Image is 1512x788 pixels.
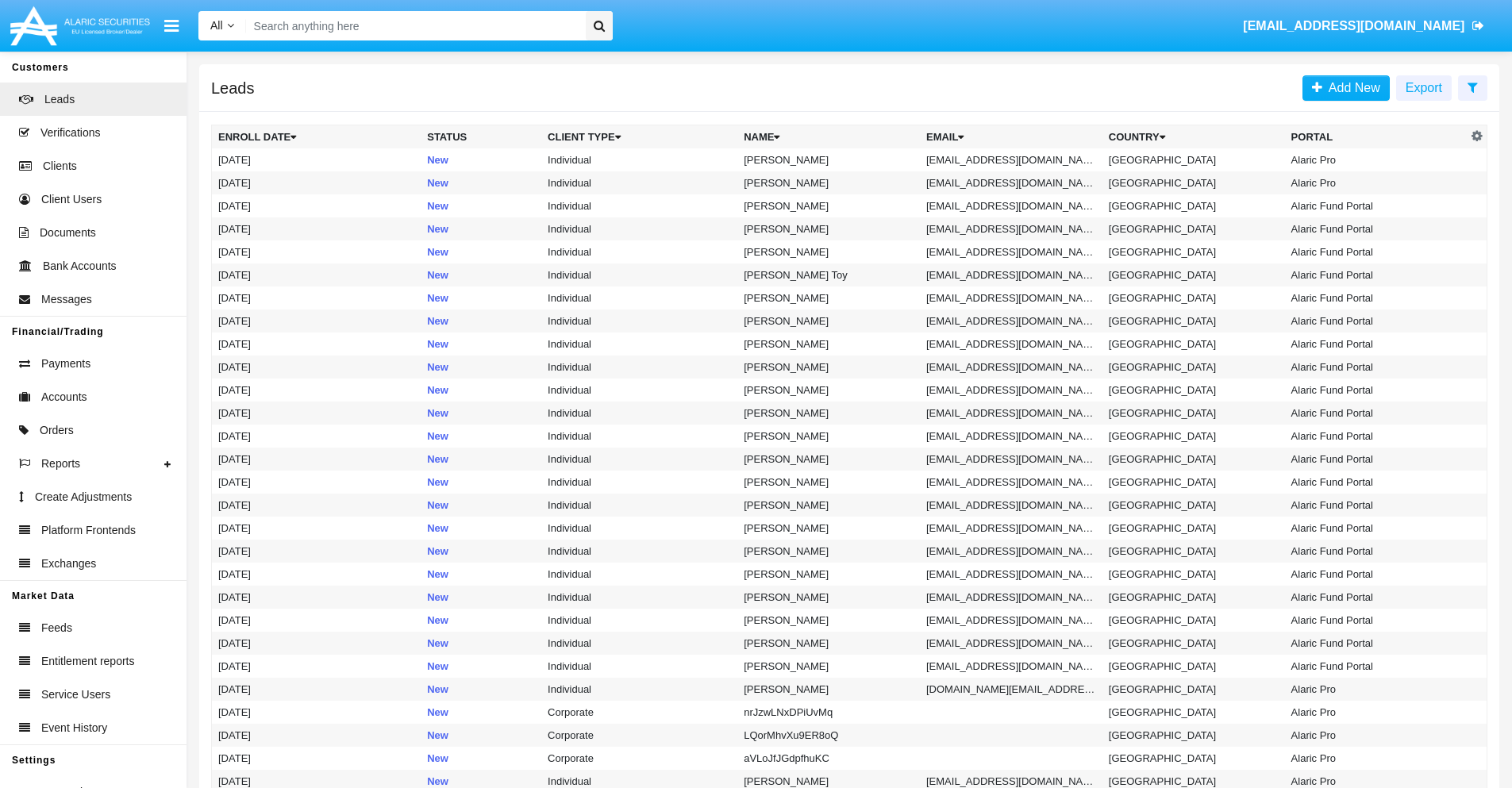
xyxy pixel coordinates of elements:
td: New [421,632,541,655]
td: Individual [541,379,737,402]
td: New [421,471,541,494]
td: New [421,309,541,332]
td: [DATE] [212,356,421,379]
td: [DATE] [212,540,421,563]
td: Individual [541,240,737,263]
td: [PERSON_NAME] [737,171,920,194]
span: Service Users [41,686,110,703]
td: [GEOGRAPHIC_DATA] [1102,194,1285,217]
td: [DATE] [212,402,421,425]
td: Alaric Fund Portal [1285,425,1468,448]
span: Add New [1322,81,1380,94]
td: New [421,332,541,356]
a: [EMAIL_ADDRESS][DOMAIN_NAME] [1236,4,1492,48]
span: Leads [44,91,75,108]
td: Individual [541,217,737,240]
h5: Leads [211,82,255,94]
td: Alaric Fund Portal [1285,494,1468,517]
td: [EMAIL_ADDRESS][DOMAIN_NAME] [920,379,1102,402]
td: New [421,655,541,678]
span: [EMAIL_ADDRESS][DOMAIN_NAME] [1243,19,1464,33]
td: Individual [541,148,737,171]
td: Alaric Pro [1285,148,1468,171]
span: Entitlement reports [41,653,135,670]
td: Alaric Fund Portal [1285,655,1468,678]
td: New [421,379,541,402]
th: Status [421,125,541,149]
td: New [421,263,541,286]
td: [EMAIL_ADDRESS][DOMAIN_NAME] [920,194,1102,217]
td: [DATE] [212,148,421,171]
td: New [421,448,541,471]
td: [DATE] [212,240,421,263]
td: aVLoJfJGdpfhuKC [737,747,920,770]
td: [DATE] [212,332,421,356]
td: [DATE] [212,563,421,586]
td: [EMAIL_ADDRESS][DOMAIN_NAME] [920,655,1102,678]
td: New [421,586,541,609]
th: Enroll Date [212,125,421,149]
td: [PERSON_NAME] [737,402,920,425]
td: [PERSON_NAME] [737,678,920,701]
td: [DATE] [212,309,421,332]
td: [DATE] [212,747,421,770]
td: [PERSON_NAME] [737,356,920,379]
td: [PERSON_NAME] [737,240,920,263]
td: Alaric Fund Portal [1285,448,1468,471]
span: Messages [41,291,92,308]
td: [GEOGRAPHIC_DATA] [1102,425,1285,448]
td: Individual [541,655,737,678]
td: [PERSON_NAME] [737,217,920,240]
th: Country [1102,125,1285,149]
td: New [421,217,541,240]
td: Corporate [541,747,737,770]
td: [GEOGRAPHIC_DATA] [1102,678,1285,701]
td: [GEOGRAPHIC_DATA] [1102,379,1285,402]
td: New [421,563,541,586]
td: New [421,724,541,747]
td: [PERSON_NAME] [737,425,920,448]
td: [DATE] [212,517,421,540]
td: Alaric Fund Portal [1285,286,1468,309]
td: [EMAIL_ADDRESS][DOMAIN_NAME] [920,356,1102,379]
td: [GEOGRAPHIC_DATA] [1102,148,1285,171]
td: [DATE] [212,217,421,240]
td: [GEOGRAPHIC_DATA] [1102,724,1285,747]
td: Individual [541,448,737,471]
td: Individual [541,632,737,655]
td: [PERSON_NAME] [737,379,920,402]
td: Alaric Pro [1285,724,1468,747]
td: New [421,701,541,724]
td: Alaric Fund Portal [1285,586,1468,609]
td: New [421,540,541,563]
td: [DATE] [212,171,421,194]
td: [PERSON_NAME] [737,194,920,217]
td: Alaric Fund Portal [1285,194,1468,217]
td: [EMAIL_ADDRESS][DOMAIN_NAME] [920,332,1102,356]
td: Alaric Fund Portal [1285,471,1468,494]
td: Individual [541,517,737,540]
td: New [421,494,541,517]
td: [EMAIL_ADDRESS][DOMAIN_NAME] [920,286,1102,309]
td: [GEOGRAPHIC_DATA] [1102,471,1285,494]
td: [GEOGRAPHIC_DATA] [1102,356,1285,379]
a: All [198,17,246,34]
td: New [421,609,541,632]
td: [EMAIL_ADDRESS][DOMAIN_NAME] [920,471,1102,494]
td: Individual [541,171,737,194]
td: Alaric Fund Portal [1285,240,1468,263]
td: New [421,194,541,217]
td: Individual [541,263,737,286]
td: New [421,240,541,263]
td: [DATE] [212,609,421,632]
td: Alaric Fund Portal [1285,563,1468,586]
td: Alaric Fund Portal [1285,517,1468,540]
td: [GEOGRAPHIC_DATA] [1102,402,1285,425]
td: Alaric Pro [1285,171,1468,194]
td: New [421,425,541,448]
span: Orders [40,422,74,439]
td: Individual [541,332,737,356]
td: [DATE] [212,701,421,724]
td: [GEOGRAPHIC_DATA] [1102,517,1285,540]
td: [GEOGRAPHIC_DATA] [1102,217,1285,240]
